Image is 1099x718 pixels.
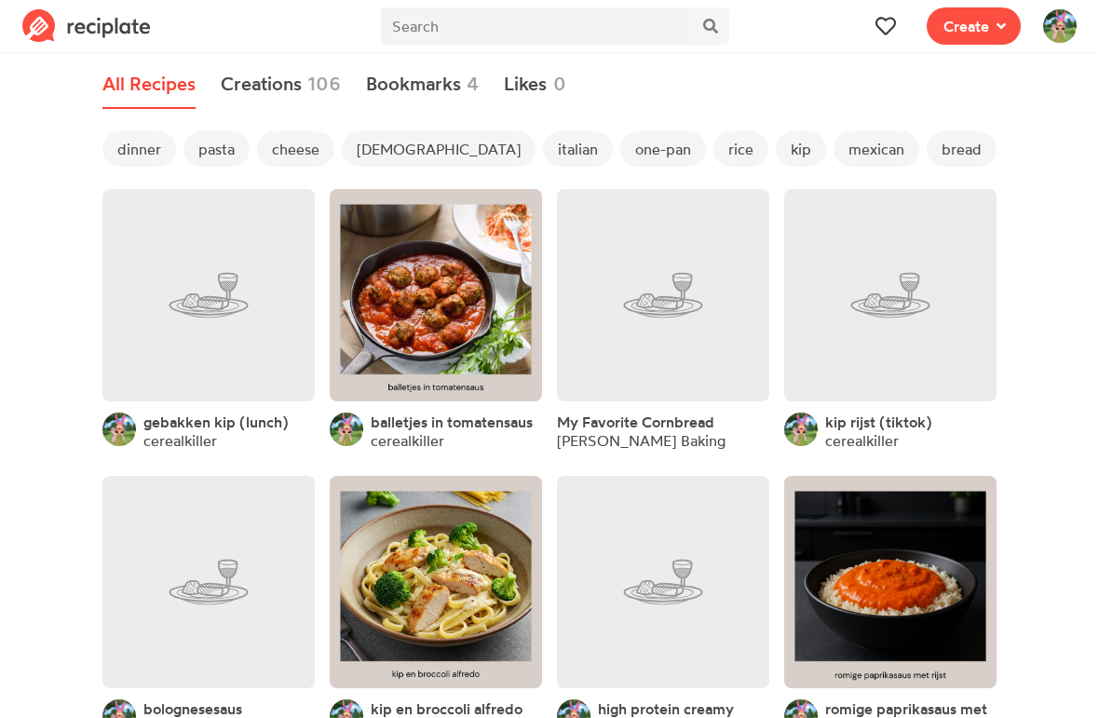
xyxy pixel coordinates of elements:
span: cheese [257,131,334,167]
a: kip rijst (tiktok) [825,413,932,431]
a: My Favorite Cornbread [557,413,714,431]
a: cerealkiller [143,431,217,450]
span: 0 [553,70,566,98]
img: Reciplate [22,9,151,43]
a: balletjes in tomatensaus [371,413,533,431]
a: gebakken kip (lunch) [143,413,289,431]
span: one-pan [620,131,706,167]
a: Likes0 [504,61,566,109]
span: rice [713,131,768,167]
span: mexican [834,131,919,167]
img: User's avatar [102,413,136,446]
a: Bookmarks4 [366,61,480,109]
span: [DEMOGRAPHIC_DATA] [342,131,536,167]
a: cerealkiller [825,431,899,450]
button: Create [927,7,1021,45]
a: All Recipes [102,61,196,109]
input: Search [381,7,691,45]
a: kip en broccoli alfredo [371,699,522,718]
img: User's avatar [330,413,363,446]
span: bread [927,131,997,167]
img: User's avatar [1043,9,1077,43]
a: cerealkiller [371,431,444,450]
span: 106 [307,70,341,98]
span: pasta [183,131,250,167]
div: [PERSON_NAME] Baking [557,431,726,450]
span: kip [776,131,826,167]
span: dinner [102,131,176,167]
span: italian [543,131,613,167]
a: Creations106 [221,61,342,109]
img: User's avatar [784,413,818,446]
span: Create [943,15,989,37]
span: 4 [467,70,479,98]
